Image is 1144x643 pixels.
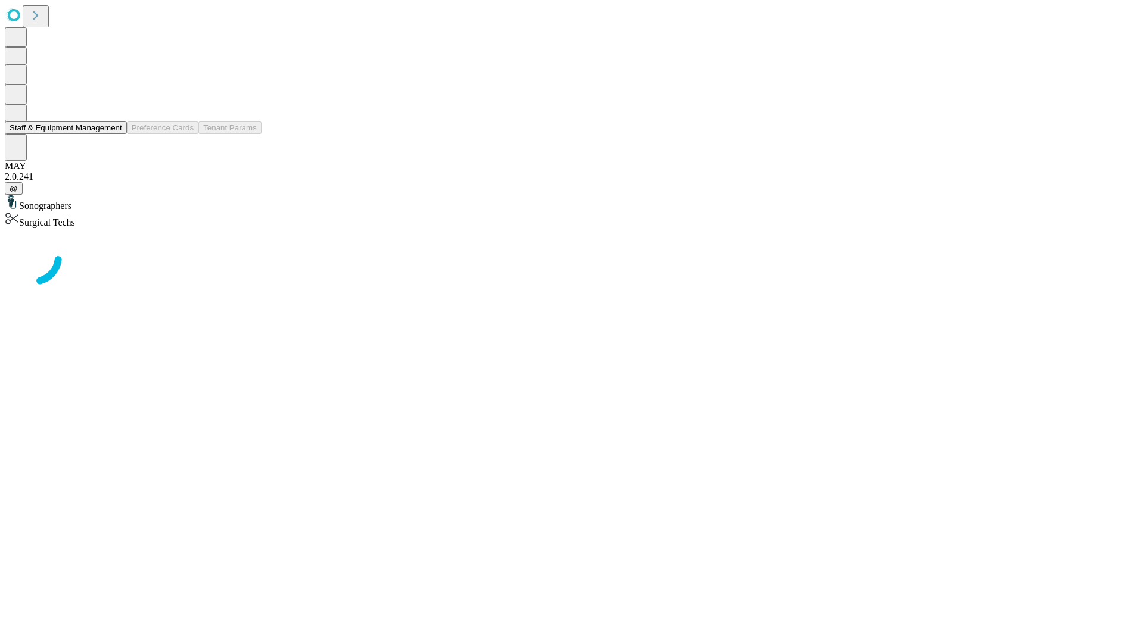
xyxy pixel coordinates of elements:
[5,211,1139,228] div: Surgical Techs
[5,182,23,195] button: @
[10,184,18,193] span: @
[5,195,1139,211] div: Sonographers
[5,161,1139,171] div: MAY
[127,121,198,134] button: Preference Cards
[198,121,262,134] button: Tenant Params
[5,121,127,134] button: Staff & Equipment Management
[5,171,1139,182] div: 2.0.241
